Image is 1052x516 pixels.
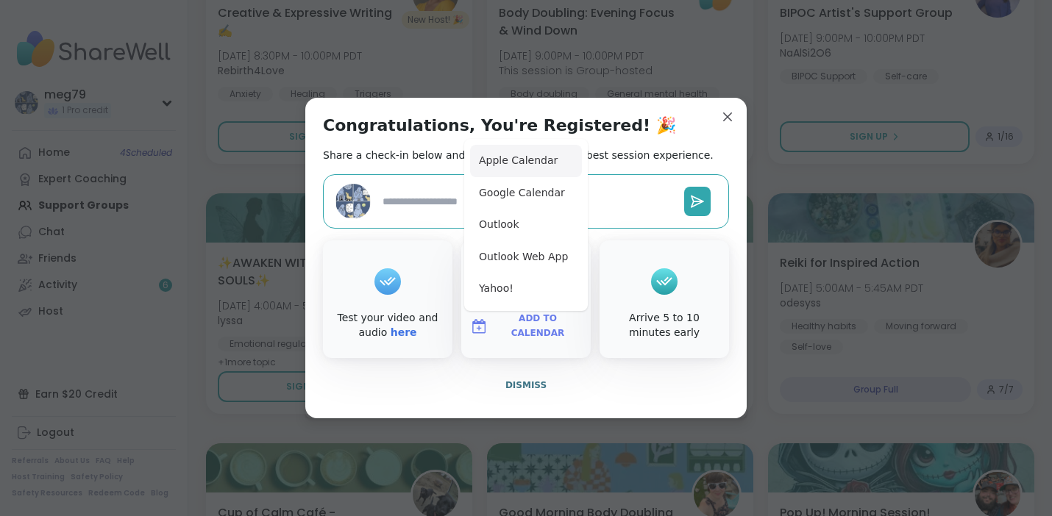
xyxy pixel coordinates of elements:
[505,380,547,390] span: Dismiss
[464,311,588,342] button: Add to Calendar
[470,177,582,209] button: Google Calendar
[470,145,582,177] button: Apple Calendar
[323,115,676,136] h1: Congratulations, You're Registered! 🎉
[603,311,726,340] div: Arrive 5 to 10 minutes early
[391,326,417,338] a: here
[335,184,371,219] img: meg79
[470,318,488,335] img: ShareWell Logomark
[470,273,582,305] button: Yahoo!
[494,312,582,340] span: Add to Calendar
[470,241,582,273] button: Outlook Web App
[323,148,714,162] h2: Share a check-in below and see our tips to get the best session experience.
[326,311,449,340] div: Test your video and audio
[323,370,729,401] button: Dismiss
[470,209,582,241] button: Outlook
